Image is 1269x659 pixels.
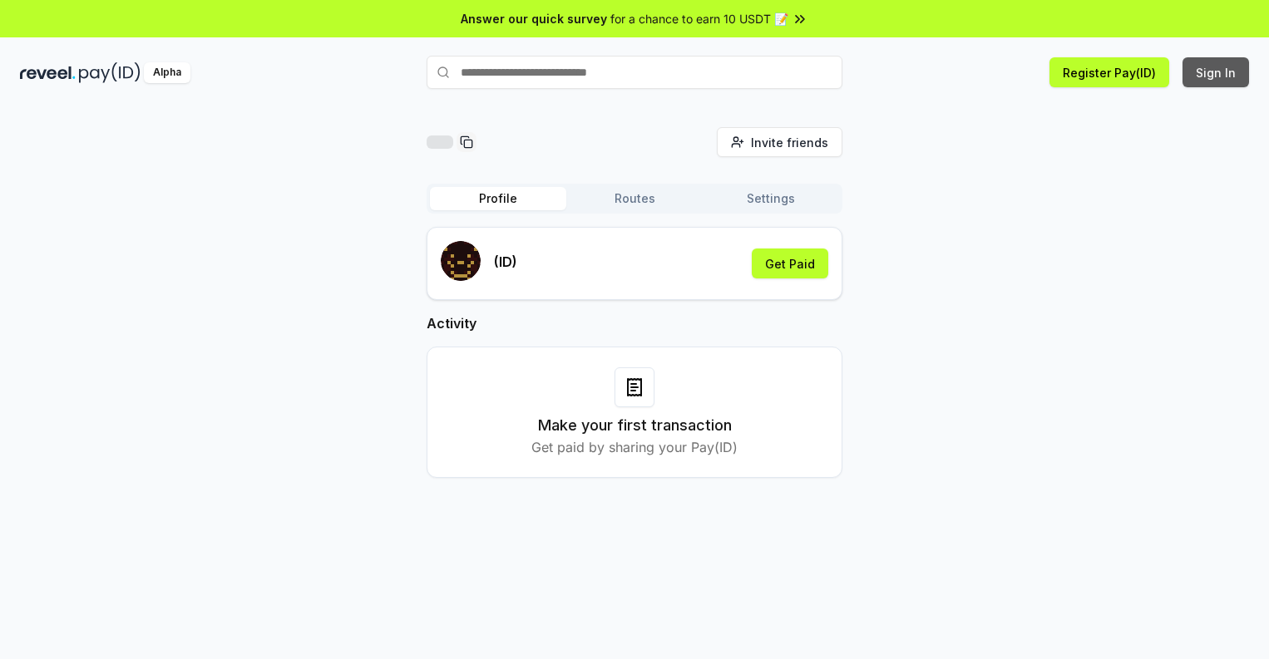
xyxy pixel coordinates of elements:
[751,134,828,151] span: Invite friends
[1049,57,1169,87] button: Register Pay(ID)
[717,127,842,157] button: Invite friends
[1183,57,1249,87] button: Sign In
[752,248,828,278] button: Get Paid
[430,187,566,210] button: Profile
[566,187,703,210] button: Routes
[79,62,141,83] img: pay_id
[427,313,842,333] h2: Activity
[494,252,517,272] p: (ID)
[144,62,190,83] div: Alpha
[703,187,839,210] button: Settings
[538,414,732,437] h3: Make your first transaction
[461,10,607,27] span: Answer our quick survey
[20,62,76,83] img: reveel_dark
[531,437,738,457] p: Get paid by sharing your Pay(ID)
[610,10,788,27] span: for a chance to earn 10 USDT 📝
